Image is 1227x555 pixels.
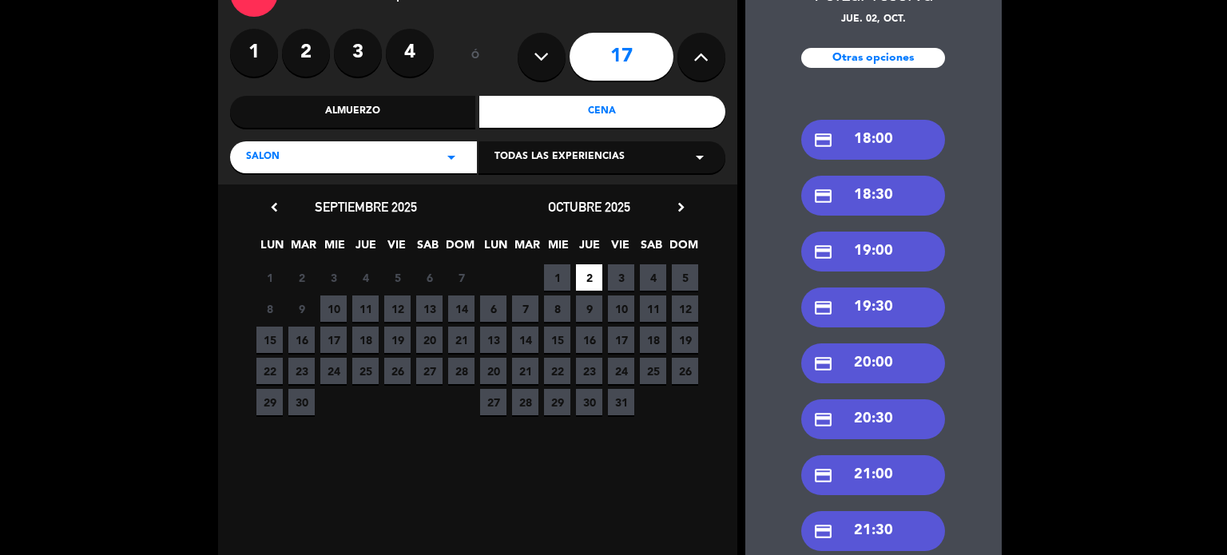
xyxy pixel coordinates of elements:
[801,399,945,439] div: 20:30
[315,199,417,215] span: septiembre 2025
[544,327,570,353] span: 15
[672,264,698,291] span: 5
[480,327,506,353] span: 13
[450,29,502,85] div: ó
[415,236,441,262] span: SAB
[813,354,833,374] i: credit_card
[246,149,280,165] span: SALON
[544,295,570,322] span: 8
[813,466,833,486] i: credit_card
[813,186,833,206] i: credit_card
[282,29,330,77] label: 2
[416,295,443,322] span: 13
[256,358,283,384] span: 22
[544,358,570,384] span: 22
[321,236,347,262] span: MIE
[288,295,315,322] span: 9
[383,236,410,262] span: VIE
[608,264,634,291] span: 3
[442,148,461,167] i: arrow_drop_down
[669,236,696,262] span: DOM
[448,295,475,322] span: 14
[801,287,945,327] div: 19:30
[480,295,506,322] span: 6
[512,327,538,353] span: 14
[813,410,833,430] i: credit_card
[813,298,833,318] i: credit_card
[230,29,278,77] label: 1
[608,389,634,415] span: 31
[320,327,347,353] span: 17
[448,264,475,291] span: 7
[288,264,315,291] span: 2
[256,264,283,291] span: 1
[514,236,540,262] span: MAR
[386,29,434,77] label: 4
[576,389,602,415] span: 30
[288,389,315,415] span: 30
[608,295,634,322] span: 10
[290,236,316,262] span: MAR
[448,327,475,353] span: 21
[230,96,476,128] div: Almuerzo
[640,358,666,384] span: 25
[801,120,945,160] div: 18:00
[638,236,665,262] span: SAB
[482,236,509,262] span: LUN
[544,264,570,291] span: 1
[494,149,625,165] span: Todas las experiencias
[690,148,709,167] i: arrow_drop_down
[545,236,571,262] span: MIE
[544,389,570,415] span: 29
[416,358,443,384] span: 27
[608,327,634,353] span: 17
[801,48,945,68] div: Otras opciones
[416,264,443,291] span: 6
[801,511,945,551] div: 21:30
[745,12,1002,28] div: jue. 02, oct.
[352,358,379,384] span: 25
[813,521,833,541] i: credit_card
[384,358,411,384] span: 26
[548,199,630,215] span: octubre 2025
[416,327,443,353] span: 20
[352,327,379,353] span: 18
[640,264,666,291] span: 4
[480,389,506,415] span: 27
[801,176,945,216] div: 18:30
[448,358,475,384] span: 28
[576,236,602,262] span: JUE
[266,199,283,216] i: chevron_left
[608,358,634,384] span: 24
[256,327,283,353] span: 15
[640,327,666,353] span: 18
[672,358,698,384] span: 26
[384,327,411,353] span: 19
[512,295,538,322] span: 7
[384,295,411,322] span: 12
[256,295,283,322] span: 8
[801,455,945,495] div: 21:00
[256,389,283,415] span: 29
[607,236,633,262] span: VIE
[320,358,347,384] span: 24
[480,358,506,384] span: 20
[640,295,666,322] span: 11
[320,264,347,291] span: 3
[576,264,602,291] span: 2
[673,199,689,216] i: chevron_right
[672,327,698,353] span: 19
[352,236,379,262] span: JUE
[334,29,382,77] label: 3
[288,358,315,384] span: 23
[288,327,315,353] span: 16
[813,130,833,150] i: credit_card
[672,295,698,322] span: 12
[479,96,725,128] div: Cena
[446,236,472,262] span: DOM
[576,295,602,322] span: 9
[259,236,285,262] span: LUN
[576,327,602,353] span: 16
[576,358,602,384] span: 23
[801,232,945,272] div: 19:00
